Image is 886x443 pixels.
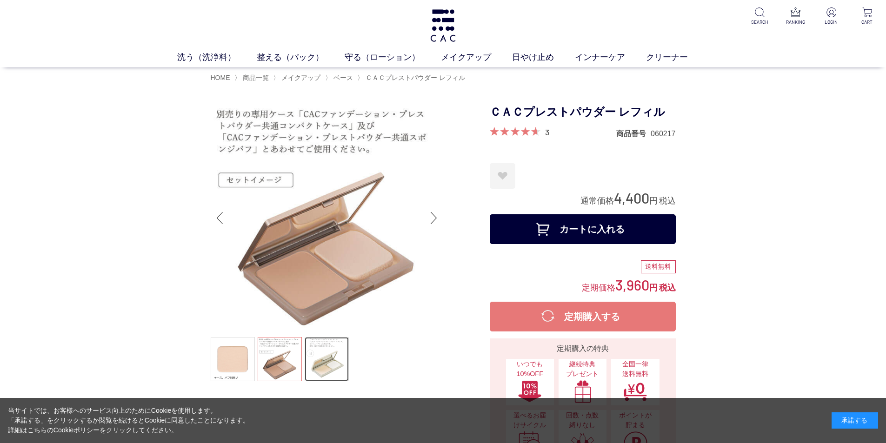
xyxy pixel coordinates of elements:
dd: 060217 [651,129,675,139]
a: CART [856,7,879,26]
span: いつでも10%OFF [511,359,549,379]
div: 当サイトでは、お客様へのサービス向上のためにCookieを使用します。 「承諾する」をクリックするか閲覧を続けるとCookieに同意したことになります。 詳細はこちらの をクリックしてください。 [8,406,250,435]
span: 円 [649,283,658,292]
a: メイクアップ [441,51,512,64]
p: CART [856,19,879,26]
span: 通常価格 [580,196,614,205]
a: 守る（ローション） [345,51,441,64]
div: Previous slide [211,199,229,237]
li: 〉 [325,73,355,82]
button: 定期購入する [490,302,676,331]
span: 税込 [659,283,676,292]
img: 継続特典プレゼント [571,380,595,403]
p: LOGIN [820,19,843,26]
span: ＣＡＣプレストパウダー レフィル [366,74,465,81]
div: 送料無料 [641,260,676,273]
img: ＣＡＣプレストパウダー レフィル [211,102,443,334]
li: 〉 [273,73,323,82]
a: ＣＡＣプレストパウダー レフィル [364,74,465,81]
img: いつでも10%OFF [518,380,542,403]
span: ベース [333,74,353,81]
h1: ＣＡＣプレストパウダー レフィル [490,102,676,123]
a: Cookieポリシー [53,426,100,434]
a: メイクアップ [280,74,320,81]
a: RANKING [784,7,807,26]
p: SEARCH [748,19,771,26]
a: SEARCH [748,7,771,26]
a: 3 [545,127,549,137]
a: HOME [211,74,230,81]
div: 承諾する [832,412,878,429]
a: 整える（パック） [257,51,345,64]
span: 4,400 [614,189,649,206]
span: 円 [649,196,658,205]
span: 継続特典 プレゼント [563,359,602,379]
li: 〉 [357,73,467,82]
li: 〉 [234,73,271,82]
a: ベース [332,74,353,81]
span: 商品一覧 [243,74,269,81]
a: クリーナー [646,51,709,64]
a: お気に入りに登録する [490,163,515,189]
span: 全国一律 送料無料 [616,359,654,379]
span: 税込 [659,196,676,205]
span: メイクアップ [281,74,320,81]
a: 日やけ止め [512,51,575,64]
a: LOGIN [820,7,843,26]
span: 3,960 [615,276,649,293]
a: インナーケア [575,51,646,64]
div: 定期購入の特典 [493,343,672,354]
dt: 商品番号 [616,129,651,139]
img: 全国一律送料無料 [623,380,647,403]
div: Next slide [425,199,443,237]
a: 商品一覧 [241,74,269,81]
a: 洗う（洗浄料） [177,51,257,64]
p: RANKING [784,19,807,26]
img: logo [429,9,457,42]
span: 定期価格 [582,282,615,292]
button: カートに入れる [490,214,676,244]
